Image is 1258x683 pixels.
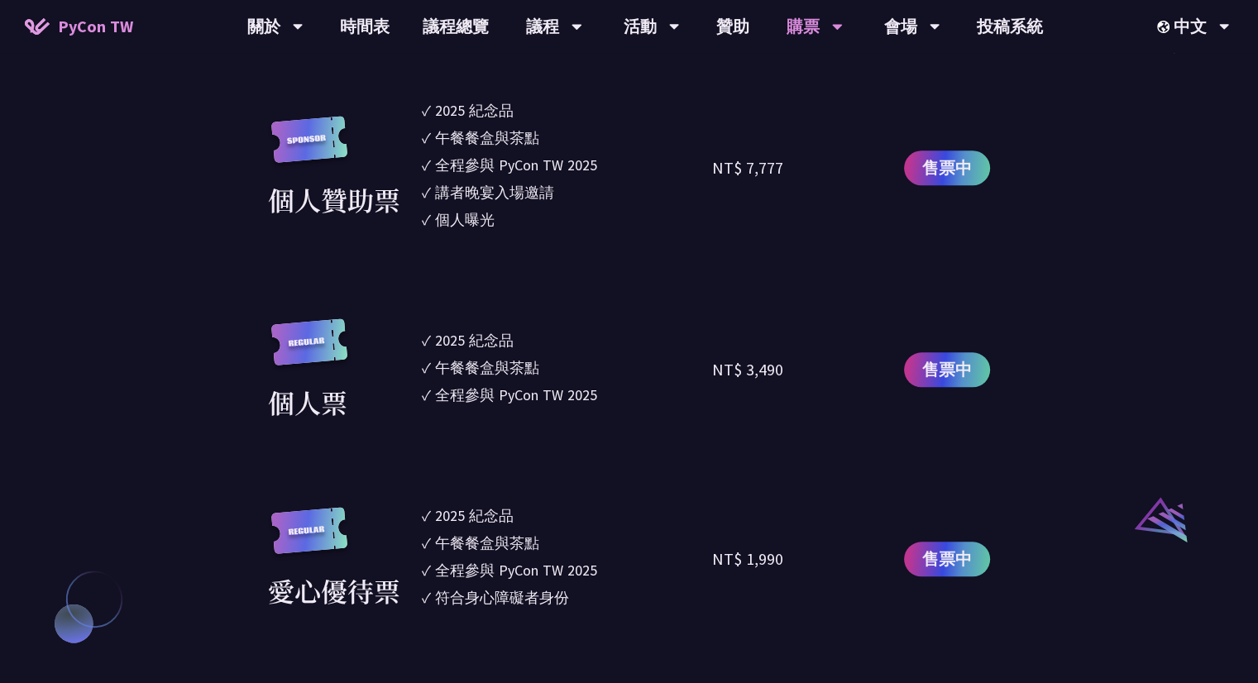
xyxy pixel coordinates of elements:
li: ✓ [422,127,713,149]
a: 售票中 [904,352,990,387]
img: regular.8f272d9.svg [268,507,351,571]
img: Locale Icon [1157,21,1174,33]
div: 愛心優待票 [268,571,400,610]
li: ✓ [422,208,713,231]
li: ✓ [422,532,713,554]
div: NT$ 1,990 [712,547,783,571]
div: 午餐餐盒與茶點 [435,356,539,379]
div: 午餐餐盒與茶點 [435,127,539,149]
div: 符合身心障礙者身份 [435,586,569,609]
li: ✓ [422,586,713,609]
span: 售票中 [922,357,972,382]
a: 售票中 [904,542,990,576]
span: PyCon TW [58,14,133,39]
li: ✓ [422,504,713,527]
span: 售票中 [922,155,972,180]
li: ✓ [422,99,713,122]
div: 2025 紀念品 [435,99,514,122]
a: PyCon TW [8,6,150,47]
li: ✓ [422,154,713,176]
div: 全程參與 PyCon TW 2025 [435,559,597,581]
div: NT$ 3,490 [712,357,783,382]
li: ✓ [422,356,713,379]
li: ✓ [422,329,713,351]
div: 個人贊助票 [268,179,400,219]
span: 售票中 [922,547,972,571]
img: sponsor.43e6a3a.svg [268,116,351,179]
div: 全程參與 PyCon TW 2025 [435,384,597,406]
div: 個人票 [268,382,347,422]
li: ✓ [422,181,713,203]
img: Home icon of PyCon TW 2025 [25,18,50,35]
li: ✓ [422,384,713,406]
img: regular.8f272d9.svg [268,318,351,382]
div: 午餐餐盒與茶點 [435,532,539,554]
div: NT$ 7,777 [712,155,783,180]
div: 2025 紀念品 [435,329,514,351]
a: 售票中 [904,150,990,185]
div: 2025 紀念品 [435,504,514,527]
div: 講者晚宴入場邀請 [435,181,554,203]
li: ✓ [422,559,713,581]
div: 全程參與 PyCon TW 2025 [435,154,597,176]
div: 個人曝光 [435,208,495,231]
